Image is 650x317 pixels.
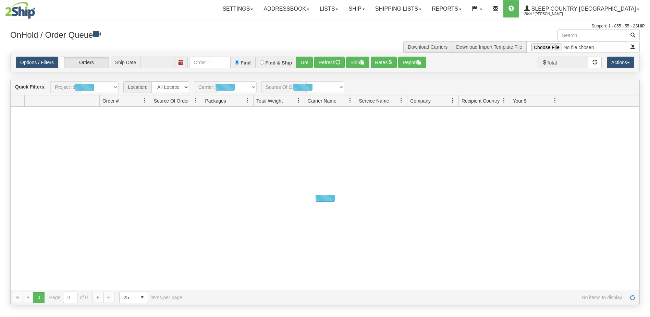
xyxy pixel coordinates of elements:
span: Ship Date [111,57,140,68]
a: Lists [315,0,343,17]
a: Options / Filters [16,57,58,68]
span: Page of 0 [49,292,88,303]
span: Total [538,57,561,68]
button: Actions [607,57,634,68]
button: Rates [371,57,397,68]
span: Packages [205,97,226,104]
a: Sleep Country [GEOGRAPHIC_DATA] 2044 / [PERSON_NAME] [519,0,645,17]
a: Ship [343,0,370,17]
div: grid toolbar [11,79,639,95]
span: 2044 / [PERSON_NAME] [524,11,576,17]
button: Report [398,57,426,68]
span: Page 0 [33,292,44,303]
a: Settings [217,0,258,17]
a: Source Of Order filter column settings [190,95,202,106]
span: items per page [119,292,182,303]
a: Download Import Template File [456,44,522,50]
a: Total Weight filter column settings [293,95,305,106]
a: Recipient Country filter column settings [498,95,510,106]
label: Quick Filters: [15,83,46,90]
input: Search [557,30,626,41]
div: Support: 1 - 855 - 55 - 2SHIP [5,23,645,29]
span: Recipient Country [462,97,500,104]
a: Company filter column settings [447,95,458,106]
span: Service Name [359,97,389,104]
img: logo2044.jpg [5,2,35,19]
button: Search [626,30,640,41]
a: Reports [427,0,467,17]
span: Carrier Name [308,97,336,104]
a: Order # filter column settings [139,95,151,106]
span: Source Of Order [154,97,189,104]
input: Import [527,41,626,53]
a: Your $ filter column settings [549,95,561,106]
a: Refresh [627,292,638,303]
span: Total Weight [256,97,283,104]
label: Find & Ship [266,60,292,65]
a: Download Carriers [408,44,447,50]
a: Addressbook [258,0,315,17]
span: 25 [124,294,133,301]
span: Company [410,97,431,104]
button: Ship [346,57,369,68]
a: Carrier Name filter column settings [344,95,356,106]
a: Service Name filter column settings [395,95,407,106]
span: Location: [123,81,151,93]
span: No items to display [192,295,622,300]
input: Order # [189,57,230,68]
button: Go! [296,57,313,68]
span: select [137,292,148,303]
button: Refresh [314,57,345,68]
a: Packages filter column settings [242,95,253,106]
label: Find [241,60,251,65]
label: Orders [60,57,109,68]
a: Shipping lists [370,0,427,17]
h3: OnHold / Order Queue [10,30,320,39]
span: Page sizes drop down [119,292,148,303]
span: Sleep Country [GEOGRAPHIC_DATA] [530,6,636,12]
span: Your $ [513,97,527,104]
span: Order # [102,97,119,104]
